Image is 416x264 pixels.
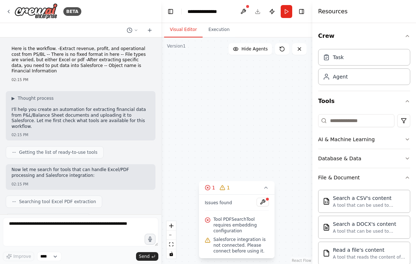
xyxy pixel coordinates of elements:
[205,200,232,206] span: Issues found
[229,43,272,55] button: Hide Agents
[12,95,54,101] button: ▶Thought process
[166,6,176,17] button: Hide left sidebar
[167,231,176,240] button: zoom out
[187,8,217,15] nav: breadcrumb
[164,22,203,37] button: Visual Editor
[318,136,375,143] div: AI & Machine Learning
[139,254,150,259] span: Send
[323,224,330,231] img: DOCXSearchTool
[333,54,344,61] div: Task
[318,46,410,91] div: Crew
[323,250,330,257] img: FileReadTool
[333,254,406,260] div: A tool that reads the content of a file. To use this tool, provide a 'file_path' parameter with t...
[241,46,268,52] span: Hide Agents
[167,221,176,259] div: React Flow controls
[19,149,98,155] span: Getting the list of ready-to-use tools
[318,149,410,168] button: Database & Data
[318,174,360,181] div: File & Document
[12,132,150,138] div: 02:15 PM
[167,240,176,249] button: fit view
[167,221,176,231] button: zoom in
[13,254,31,259] span: Improve
[318,26,410,46] button: Crew
[318,168,410,187] button: File & Document
[297,6,307,17] button: Hide right sidebar
[136,252,158,261] button: Send
[3,252,34,261] button: Improve
[318,91,410,111] button: Tools
[292,259,311,263] a: React Flow attribution
[333,228,406,234] div: A tool that can be used to semantic search a query from a DOCX's content.
[167,249,176,259] button: toggle interactivity
[18,95,54,101] span: Thought process
[323,198,330,205] img: CSVSearchTool
[212,184,215,191] span: 1
[14,3,58,19] img: Logo
[333,73,348,80] div: Agent
[63,7,81,16] div: BETA
[12,46,150,74] p: Here is the workflow. -Extract revenue, profit, and operational cost from PS/BL -- There is no fi...
[333,246,406,254] div: Read a file's content
[227,184,230,191] span: 1
[12,77,150,82] div: 02:15 PM
[12,95,15,101] span: ▶
[167,43,186,49] div: Version 1
[12,167,150,178] p: Now let me search for tools that can handle Excel/PDF processing and Salesforce integration:
[333,220,406,228] div: Search a DOCX's content
[318,155,361,162] div: Database & Data
[203,22,235,37] button: Execution
[145,234,155,245] button: Click to speak your automation idea
[12,107,150,129] p: I'll help you create an automation for extracting financial data from P&L/Balance Sheet documents...
[318,7,348,16] h4: Resources
[12,182,150,187] div: 02:15 PM
[199,181,275,194] button: 11
[19,199,96,205] span: Searching tool Excel PDF extraction
[213,216,269,234] span: Tool PDFSearchTool requires embedding configuration
[333,202,406,208] div: A tool that can be used to semantic search a query from a CSV's content.
[318,130,410,149] button: AI & Machine Learning
[144,26,155,35] button: Start a new chat
[333,194,406,202] div: Search a CSV's content
[213,237,269,254] span: Salesforce integration is not connected. Please connect before using it.
[124,26,141,35] button: Switch to previous chat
